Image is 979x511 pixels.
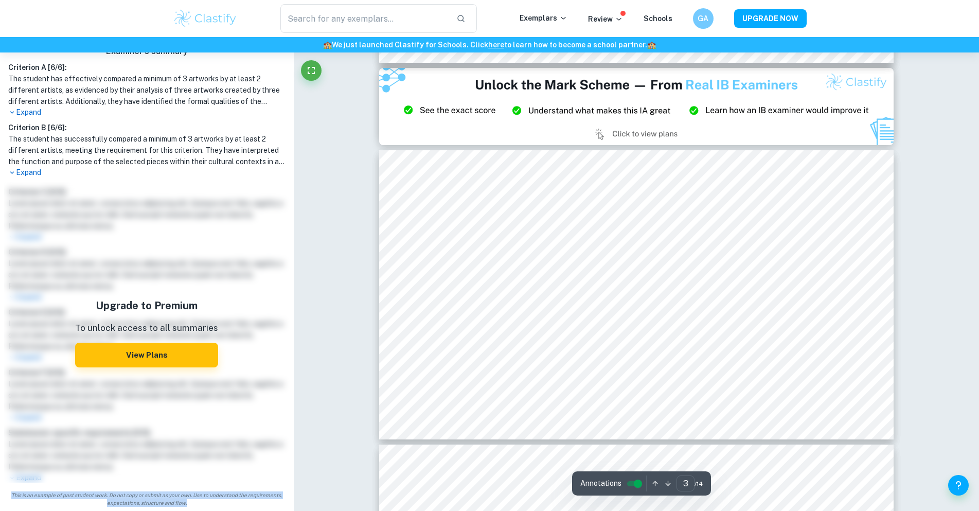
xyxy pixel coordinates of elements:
[644,14,672,23] a: Schools
[948,475,969,496] button: Help and Feedback
[647,41,656,49] span: 🏫
[280,4,449,33] input: Search for any exemplars...
[488,41,504,49] a: here
[697,13,709,24] h6: GA
[8,62,286,73] h6: Criterion A [ 6 / 6 ]:
[8,133,286,167] h1: The student has successfully compared a minimum of 3 artworks by at least 2 different artists, me...
[695,479,703,488] span: / 14
[323,41,332,49] span: 🏫
[588,13,623,25] p: Review
[75,343,218,367] button: View Plans
[75,298,218,313] h5: Upgrade to Premium
[75,322,218,335] p: To unlock access to all summaries
[8,122,286,133] h6: Criterion B [ 6 / 6 ]:
[8,107,286,118] p: Expand
[520,12,567,24] p: Exemplars
[4,491,290,507] span: This is an example of past student work. Do not copy or submit as your own. Use to understand the...
[379,68,894,145] img: Ad
[580,478,621,489] span: Annotations
[693,8,714,29] button: GA
[8,73,286,107] h1: The student has effectively compared a minimum of 3 artworks by at least 2 different artists, as ...
[734,9,807,28] button: UPGRADE NOW
[8,167,286,178] p: Expand
[173,8,238,29] img: Clastify logo
[2,39,977,50] h6: We just launched Clastify for Schools. Click to learn how to become a school partner.
[301,60,322,81] button: Fullscreen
